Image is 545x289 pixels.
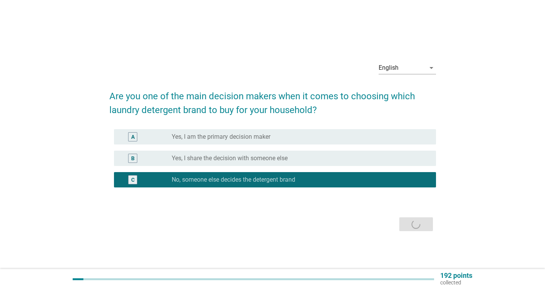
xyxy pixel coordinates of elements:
[131,154,135,163] div: B
[172,154,288,162] label: Yes, I share the decision with someone else
[172,176,295,184] label: No, someone else decides the detergent brand
[131,133,135,141] div: A
[440,279,472,286] p: collected
[440,272,472,279] p: 192 points
[131,176,135,184] div: C
[379,64,399,71] div: English
[172,133,270,141] label: Yes, I am the primary decision maker
[427,63,436,72] i: arrow_drop_down
[109,82,436,117] h2: Are you one of the main decision makers when it comes to choosing which laundry detergent brand t...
